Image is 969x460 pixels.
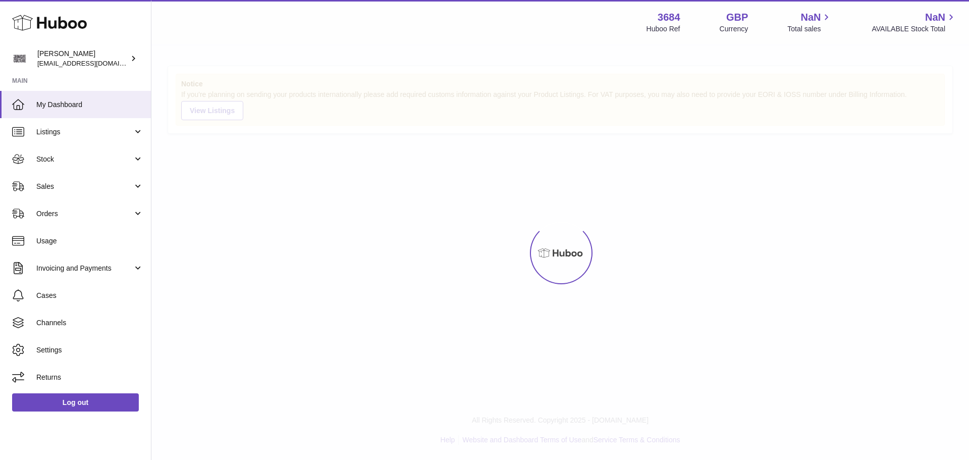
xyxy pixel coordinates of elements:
[872,24,957,34] span: AVAILABLE Stock Total
[787,24,832,34] span: Total sales
[658,11,680,24] strong: 3684
[12,393,139,412] a: Log out
[37,59,148,67] span: [EMAIL_ADDRESS][DOMAIN_NAME]
[36,182,133,191] span: Sales
[12,51,27,66] img: theinternationalventure@gmail.com
[925,11,945,24] span: NaN
[36,291,143,300] span: Cases
[36,100,143,110] span: My Dashboard
[36,318,143,328] span: Channels
[36,127,133,137] span: Listings
[36,373,143,382] span: Returns
[787,11,832,34] a: NaN Total sales
[37,49,128,68] div: [PERSON_NAME]
[726,11,748,24] strong: GBP
[36,155,133,164] span: Stock
[647,24,680,34] div: Huboo Ref
[36,264,133,273] span: Invoicing and Payments
[872,11,957,34] a: NaN AVAILABLE Stock Total
[36,345,143,355] span: Settings
[800,11,821,24] span: NaN
[36,209,133,219] span: Orders
[36,236,143,246] span: Usage
[720,24,748,34] div: Currency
